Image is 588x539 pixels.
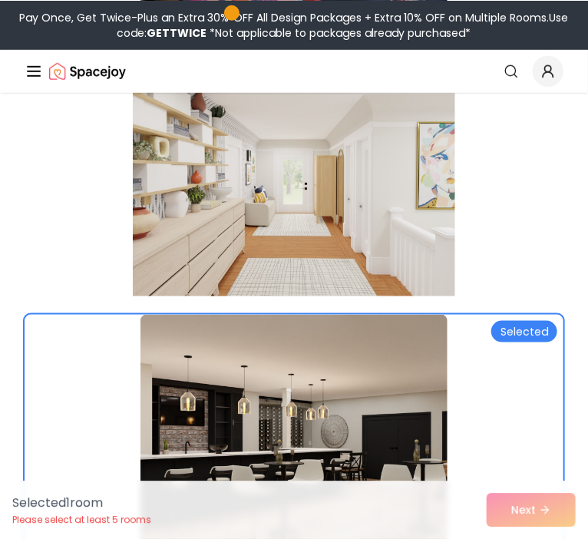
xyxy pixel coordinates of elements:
p: Selected 1 room [12,494,151,512]
img: Room room-18 [133,44,455,302]
img: Spacejoy Logo [49,55,126,86]
p: Please select at least 5 rooms [12,514,151,526]
div: Pay Once, Get Twice-Plus an Extra 30% OFF All Design Packages + Extra 10% OFF on Multiple Rooms. [6,9,582,40]
nav: Global [25,49,563,92]
b: GETTWICE [147,25,207,40]
div: Selected [491,320,557,342]
span: Use code: [117,9,569,40]
a: Spacejoy [49,55,126,86]
span: *Not applicable to packages already purchased* [207,25,471,40]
